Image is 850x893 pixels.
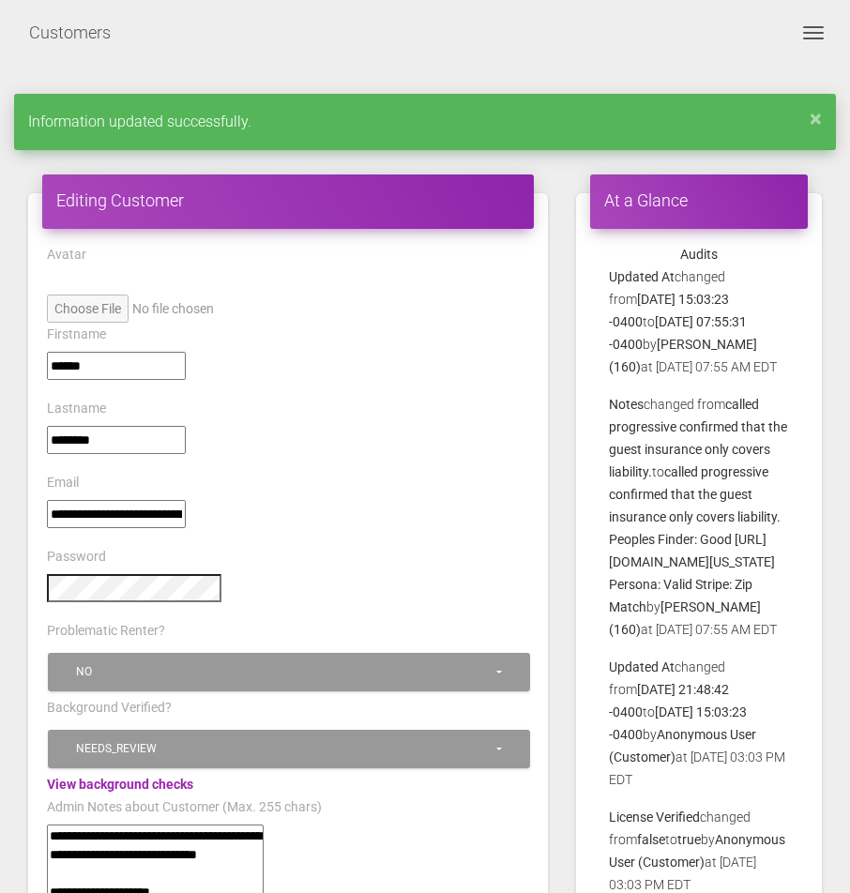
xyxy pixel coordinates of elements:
[609,397,644,412] b: Notes
[14,94,836,150] div: Information updated successfully.
[604,189,794,212] h4: At a Glance
[609,393,789,641] p: changed from to by at [DATE] 07:55 AM EDT
[48,730,530,768] button: Needs_review
[29,9,111,56] a: Customers
[609,464,781,614] b: called progressive confirmed that the guest insurance only covers liability. Peoples Finder: Good...
[609,265,789,378] p: changed from to by at [DATE] 07:55 AM EDT
[609,682,729,719] b: [DATE] 21:48:42 -0400
[47,699,172,718] label: Background Verified?
[76,741,493,757] div: Needs_review
[680,247,718,262] strong: Audits
[56,189,520,212] h4: Editing Customer
[609,810,700,825] b: License Verified
[609,314,747,352] b: [DATE] 07:55:31 -0400
[609,292,729,329] b: [DATE] 15:03:23 -0400
[791,22,836,44] button: Toggle navigation
[47,246,86,265] label: Avatar
[47,548,106,567] label: Password
[810,113,822,124] a: ×
[48,653,530,691] button: No
[609,727,756,764] b: Anonymous User (Customer)
[47,400,106,418] label: Lastname
[609,269,675,284] b: Updated At
[47,798,322,817] label: Admin Notes about Customer (Max. 255 chars)
[609,337,757,374] b: [PERSON_NAME] (160)
[76,664,493,680] div: No
[47,474,79,492] label: Email
[609,599,761,637] b: [PERSON_NAME] (160)
[609,704,747,742] b: [DATE] 15:03:23 -0400
[47,622,165,641] label: Problematic Renter?
[609,659,675,674] b: Updated At
[47,777,193,792] a: View background checks
[609,656,789,791] p: changed from to by at [DATE] 03:03 PM EDT
[677,832,701,847] b: true
[47,325,106,344] label: Firstname
[637,832,665,847] b: false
